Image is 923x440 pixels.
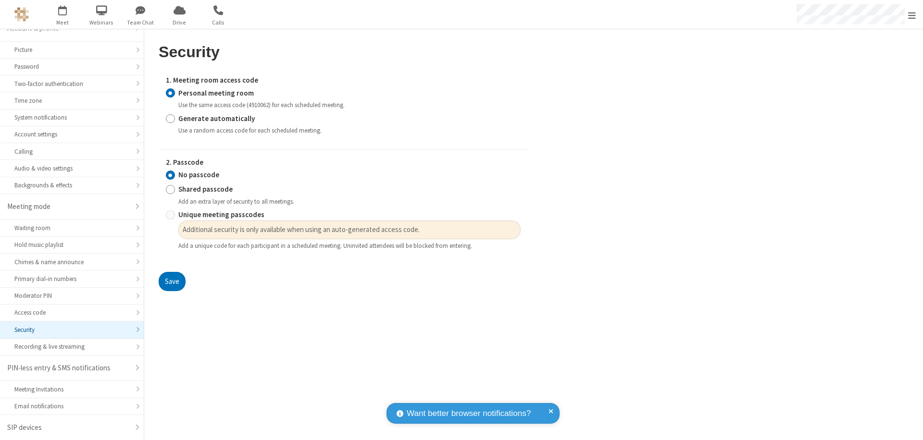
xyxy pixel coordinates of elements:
div: Calling [14,147,129,156]
span: Drive [162,18,198,27]
span: Want better browser notifications? [407,407,531,420]
span: Webinars [84,18,120,27]
div: Use a random access code for each scheduled meeting. [178,126,521,135]
img: QA Selenium DO NOT DELETE OR CHANGE [14,7,29,22]
span: Calls [200,18,237,27]
span: Meet [45,18,81,27]
strong: Unique meeting passcodes [178,210,264,219]
div: Two-factor authentication [14,79,129,88]
div: Waiting room [14,223,129,232]
strong: Shared passcode [178,184,233,194]
div: System notifications [14,113,129,122]
div: Password [14,62,129,71]
button: Save [159,272,186,291]
label: 1. Meeting room access code [166,75,521,86]
div: SIP devices [7,422,129,433]
div: Audio & video settings [14,164,129,173]
div: Recording & live streaming [14,342,129,351]
strong: No passcode [178,170,219,179]
strong: Generate automatically [178,114,255,123]
strong: Personal meeting room [178,88,254,98]
div: Primary dial-in numbers [14,274,129,283]
div: Backgrounds & effects [14,181,129,190]
div: Meeting mode [7,201,129,212]
span: Team Chat [123,18,159,27]
label: 2. Passcode [166,157,521,168]
iframe: Chat [899,415,916,433]
div: Moderator PIN [14,291,129,300]
div: Use the same access code (4910062) for each scheduled meeting. [178,100,521,110]
div: Hold music playlist [14,240,129,249]
span: Additional security is only available when using an auto-generated access code. [183,224,517,235]
div: Picture [14,45,129,54]
div: Add a unique code for each participant in a scheduled meeting. Uninvited attendees will be blocke... [178,241,521,250]
div: Email notifications [14,402,129,411]
div: PIN-less entry & SMS notifications [7,363,129,374]
div: Account settings [14,130,129,139]
div: Add an extra layer of security to all meetings. [178,197,521,206]
div: Access code [14,308,129,317]
div: Chimes & name announce [14,257,129,267]
div: Time zone [14,96,129,105]
div: Security [14,325,129,334]
div: Meeting Invitations [14,385,129,394]
h2: Security [159,44,528,61]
